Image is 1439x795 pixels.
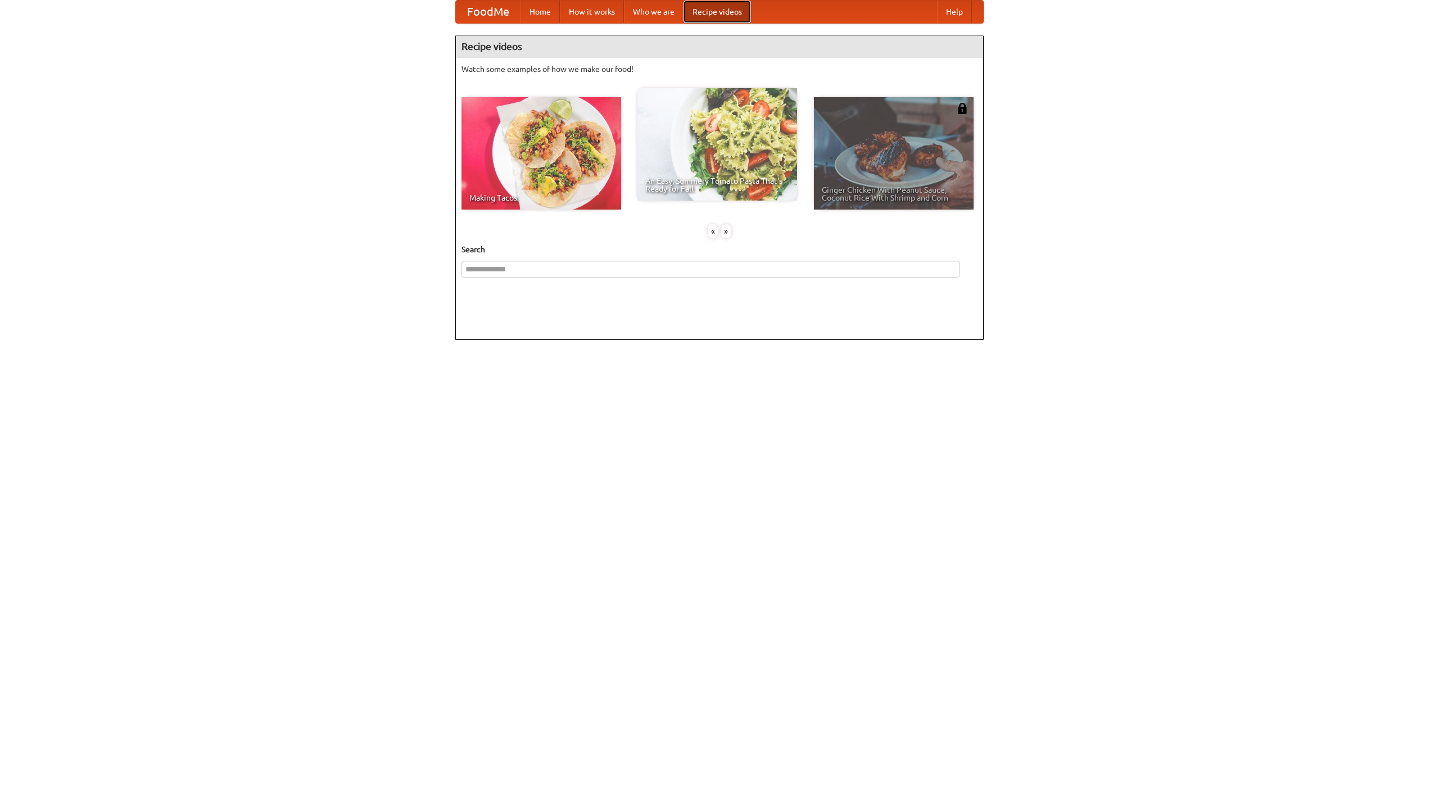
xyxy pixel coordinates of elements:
p: Watch some examples of how we make our food! [461,63,978,75]
img: 483408.png [957,103,968,114]
a: Recipe videos [684,1,751,23]
div: » [721,224,731,238]
h5: Search [461,244,978,255]
span: Making Tacos [469,194,613,202]
a: Making Tacos [461,97,621,210]
a: An Easy, Summery Tomato Pasta That's Ready for Fall [637,88,797,201]
a: How it works [560,1,624,23]
div: « [708,224,718,238]
a: Who we are [624,1,684,23]
a: Help [937,1,972,23]
span: An Easy, Summery Tomato Pasta That's Ready for Fall [645,177,789,193]
a: Home [521,1,560,23]
a: FoodMe [456,1,521,23]
h4: Recipe videos [456,35,983,58]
